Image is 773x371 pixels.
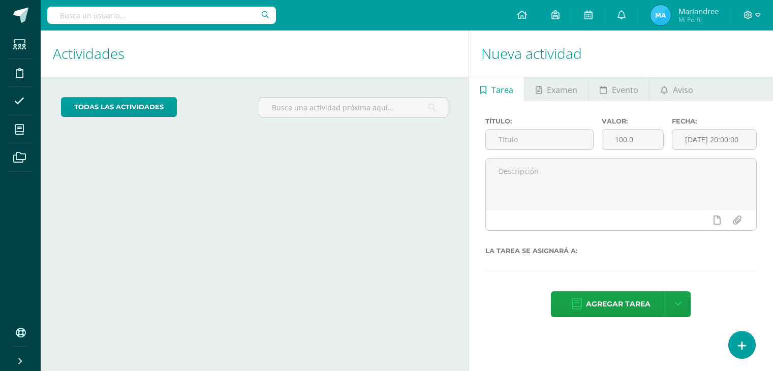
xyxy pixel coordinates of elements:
[678,6,719,16] span: Mariandree
[259,98,448,117] input: Busca una actividad próxima aquí...
[485,117,594,125] label: Título:
[524,77,588,101] a: Examen
[469,77,524,101] a: Tarea
[61,97,177,117] a: todas las Actividades
[47,7,276,24] input: Busca un usuario...
[672,130,756,149] input: Fecha de entrega
[53,30,456,77] h1: Actividades
[651,5,671,25] img: 98953c3e03fa092d6a22418b1e93bada.png
[612,78,638,102] span: Evento
[486,130,593,149] input: Título
[602,130,663,149] input: Puntos máximos
[491,78,513,102] span: Tarea
[602,117,664,125] label: Valor:
[547,78,577,102] span: Examen
[481,30,761,77] h1: Nueva actividad
[673,78,693,102] span: Aviso
[672,117,757,125] label: Fecha:
[678,15,719,24] span: Mi Perfil
[586,292,651,317] span: Agregar tarea
[589,77,649,101] a: Evento
[485,247,757,255] label: La tarea se asignará a:
[650,77,704,101] a: Aviso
